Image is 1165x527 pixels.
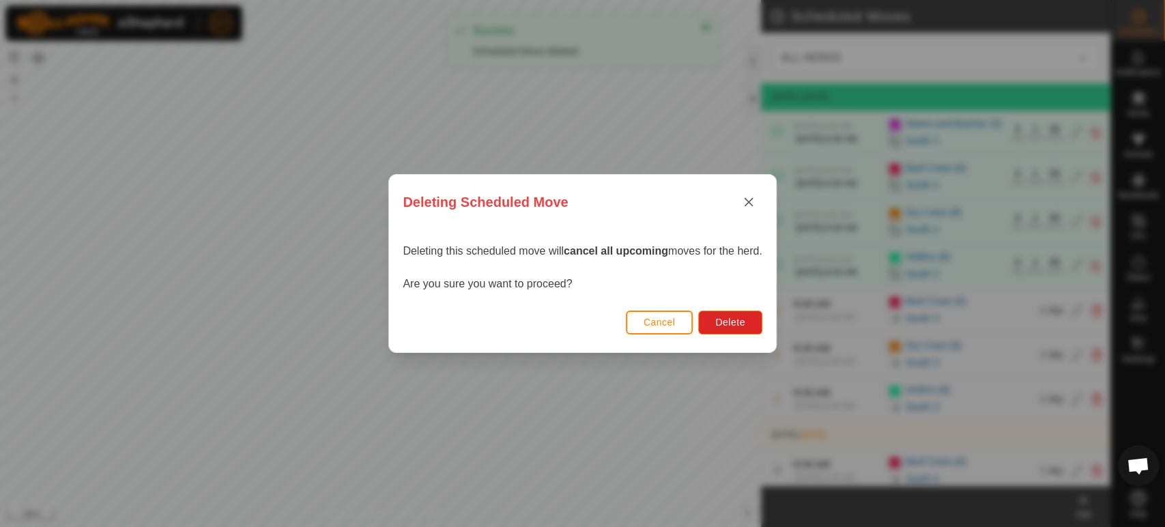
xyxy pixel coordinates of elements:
[403,276,762,292] p: Are you sure you want to proceed?
[626,311,693,334] button: Cancel
[698,311,762,334] button: Delete
[564,245,668,257] strong: cancel all upcoming
[403,243,762,259] p: Deleting this scheduled move will moves for the herd.
[644,317,676,328] span: Cancel
[1118,445,1159,486] div: Open chat
[403,192,568,212] span: Deleting Scheduled Move
[715,317,745,328] span: Delete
